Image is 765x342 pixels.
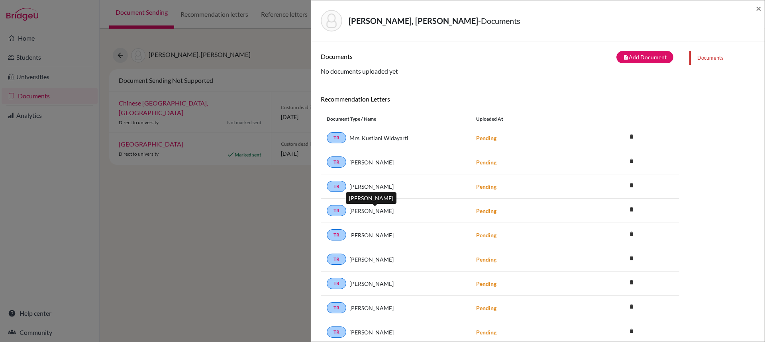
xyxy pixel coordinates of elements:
div: [PERSON_NAME] [346,192,396,204]
strong: Pending [476,329,496,336]
div: No documents uploaded yet [321,51,679,76]
span: [PERSON_NAME] [349,328,394,336]
i: delete [626,301,637,313]
span: [PERSON_NAME] [349,279,394,288]
i: delete [626,131,637,143]
a: TR [327,205,346,216]
i: delete [626,179,637,191]
a: TR [327,302,346,313]
strong: Pending [476,207,496,214]
i: delete [626,276,637,288]
span: Mrs. Kustiani Widayarti [349,134,408,142]
a: delete [626,156,637,167]
span: [PERSON_NAME] [349,158,394,166]
a: Documents [689,51,765,65]
strong: Pending [476,159,496,166]
span: [PERSON_NAME] [349,231,394,239]
strong: Pending [476,135,496,141]
a: delete [626,326,637,337]
a: delete [626,229,637,240]
a: delete [626,180,637,191]
i: delete [626,228,637,240]
div: Document Type / Name [321,115,470,123]
h6: Documents [321,53,500,60]
div: Uploaded at [470,115,590,123]
i: delete [626,155,637,167]
a: TR [327,278,346,289]
i: note_add [623,55,629,60]
strong: [PERSON_NAME], [PERSON_NAME] [349,16,478,25]
a: TR [327,229,346,240]
i: delete [626,325,637,337]
strong: Pending [476,256,496,263]
a: delete [626,253,637,264]
strong: Pending [476,305,496,311]
button: Close [756,4,761,13]
i: delete [626,203,637,215]
a: TR [327,156,346,168]
strong: Pending [476,183,496,190]
a: delete [626,132,637,143]
i: delete [626,252,637,264]
a: TR [327,132,346,143]
span: [PERSON_NAME] [349,304,394,312]
span: [PERSON_NAME] [349,255,394,264]
a: delete [626,278,637,288]
a: delete [626,302,637,313]
span: [PERSON_NAME] [349,207,394,215]
span: - Documents [478,16,520,25]
h6: Recommendation Letters [321,95,679,103]
span: × [756,2,761,14]
strong: Pending [476,232,496,238]
strong: Pending [476,280,496,287]
a: TR [327,326,346,338]
a: TR [327,181,346,192]
button: note_addAdd Document [616,51,673,63]
a: TR [327,254,346,265]
a: delete [626,205,637,215]
span: [PERSON_NAME] [349,182,394,191]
